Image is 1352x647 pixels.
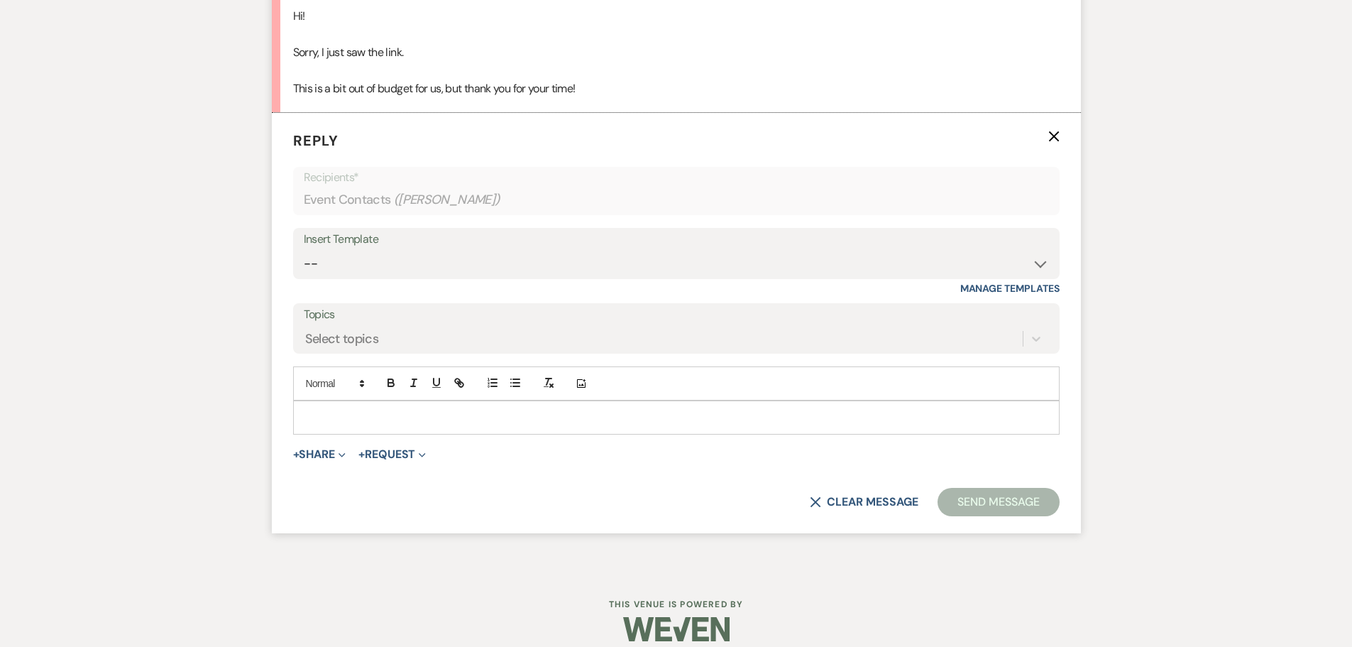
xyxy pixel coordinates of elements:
[293,7,1060,98] div: Hi! Sorry, I just saw the link. This is a bit out of budget for us, but thank you for your time!
[293,449,346,460] button: Share
[305,329,379,348] div: Select topics
[938,488,1059,516] button: Send Message
[304,305,1049,325] label: Topics
[358,449,426,460] button: Request
[394,190,500,210] span: ( [PERSON_NAME] )
[358,449,365,460] span: +
[293,131,339,150] span: Reply
[810,496,918,508] button: Clear message
[304,229,1049,250] div: Insert Template
[304,168,1049,187] p: Recipients*
[960,282,1060,295] a: Manage Templates
[293,449,299,460] span: +
[304,186,1049,214] div: Event Contacts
